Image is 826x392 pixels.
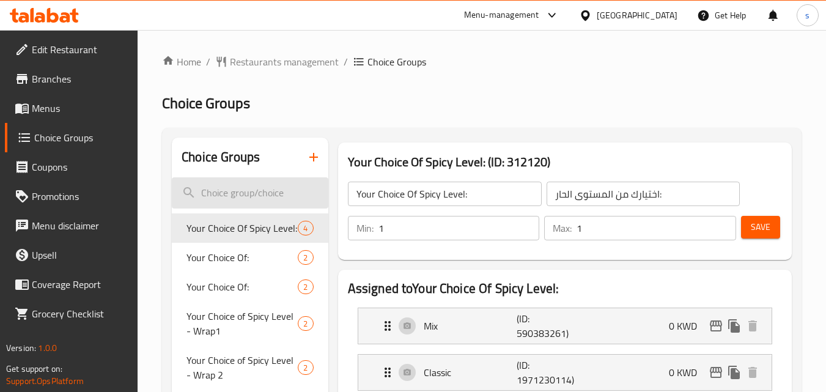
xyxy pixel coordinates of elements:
h2: Choice Groups [182,148,260,166]
span: Upsell [32,248,128,262]
div: Your Choice of Spicy Level - Wrap12 [172,301,328,346]
span: Your Choice Of: [186,279,298,294]
p: Max: [553,221,572,235]
div: Your Choice of Spicy Level - Wrap 22 [172,346,328,390]
span: Edit Restaurant [32,42,128,57]
p: (ID: 1971230114) [517,358,579,387]
button: delete [743,363,762,382]
p: Classic [424,365,517,380]
li: / [206,54,210,69]
a: Restaurants management [215,54,339,69]
span: 2 [298,318,312,330]
a: Coupons [5,152,138,182]
a: Promotions [5,182,138,211]
span: Choice Groups [367,54,426,69]
button: edit [707,363,725,382]
button: duplicate [725,363,743,382]
li: / [344,54,348,69]
span: Your Choice Of Spicy Level: [186,221,298,235]
p: 0 KWD [669,365,707,380]
li: Expand [348,303,782,349]
span: Your Choice Of: [186,250,298,265]
span: 2 [298,362,312,374]
a: Menus [5,94,138,123]
button: Save [741,216,780,239]
span: Save [751,220,770,235]
a: Edit Restaurant [5,35,138,64]
span: Choice Groups [162,89,250,117]
button: duplicate [725,317,743,335]
nav: breadcrumb [162,54,802,69]
button: edit [707,317,725,335]
span: Your Choice of Spicy Level - Wrap 2 [186,353,298,382]
a: Choice Groups [5,123,138,152]
a: Home [162,54,201,69]
div: Expand [358,308,772,344]
span: Menu disclaimer [32,218,128,233]
div: Choices [298,316,313,331]
div: Choices [298,221,313,235]
span: 4 [298,223,312,234]
a: Grocery Checklist [5,299,138,328]
a: Branches [5,64,138,94]
span: Choice Groups [34,130,128,145]
span: Branches [32,72,128,86]
button: delete [743,317,762,335]
span: Coverage Report [32,277,128,292]
p: (ID: 590383261) [517,311,579,341]
span: Restaurants management [230,54,339,69]
a: Support.OpsPlatform [6,373,84,389]
div: Your Choice Of Spicy Level:4 [172,213,328,243]
span: s [805,9,809,22]
span: 1.0.0 [38,340,57,356]
div: [GEOGRAPHIC_DATA] [597,9,677,22]
div: Choices [298,279,313,294]
input: search [172,177,328,209]
span: Coupons [32,160,128,174]
span: Version: [6,340,36,356]
span: Your Choice of Spicy Level - Wrap1 [186,309,298,338]
div: Your Choice Of:2 [172,272,328,301]
span: Promotions [32,189,128,204]
div: Choices [298,250,313,265]
div: Expand [358,355,772,390]
span: 2 [298,252,312,264]
h3: Your Choice Of Spicy Level: (ID: 312120) [348,152,782,172]
p: Mix [424,319,517,333]
a: Coverage Report [5,270,138,299]
span: Grocery Checklist [32,306,128,321]
div: Menu-management [464,8,539,23]
a: Upsell [5,240,138,270]
span: Get support on: [6,361,62,377]
a: Menu disclaimer [5,211,138,240]
h2: Assigned to Your Choice Of Spicy Level: [348,279,782,298]
span: 2 [298,281,312,293]
div: Your Choice Of:2 [172,243,328,272]
p: 0 KWD [669,319,707,333]
div: Choices [298,360,313,375]
span: Menus [32,101,128,116]
p: Min: [356,221,374,235]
